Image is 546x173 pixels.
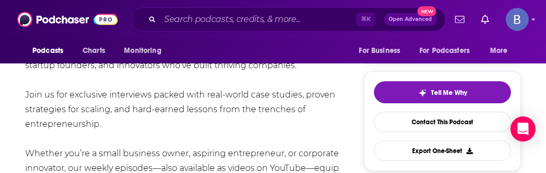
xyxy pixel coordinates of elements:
[506,8,529,31] button: Show profile menu
[490,44,508,58] span: More
[76,41,111,61] a: Charts
[124,44,161,58] span: Monitoring
[25,41,77,61] button: open menu
[374,140,511,161] button: Export One-Sheet
[83,44,105,58] span: Charts
[506,8,529,31] span: Logged in as BTallent
[356,13,376,26] span: ⌘ K
[17,9,118,29] img: Podchaser - Follow, Share and Rate Podcasts
[359,44,400,58] span: For Business
[419,44,470,58] span: For Podcasters
[131,7,446,31] div: Search podcasts, credits, & more...
[32,44,63,58] span: Podcasts
[431,89,467,97] span: Tell Me Why
[451,10,469,28] a: Show notifications dropdown
[351,41,413,61] button: open menu
[160,11,356,28] input: Search podcasts, credits, & more...
[510,116,536,142] div: Open Intercom Messenger
[418,89,427,97] img: tell me why sparkle
[389,17,432,22] span: Open Advanced
[477,10,493,28] a: Show notifications dropdown
[117,41,175,61] button: open menu
[384,13,437,26] button: Open AdvancedNew
[374,112,511,132] a: Contact This Podcast
[483,41,521,61] button: open menu
[506,8,529,31] img: User Profile
[417,6,436,16] span: New
[413,41,485,61] button: open menu
[374,81,511,103] button: tell me why sparkleTell Me Why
